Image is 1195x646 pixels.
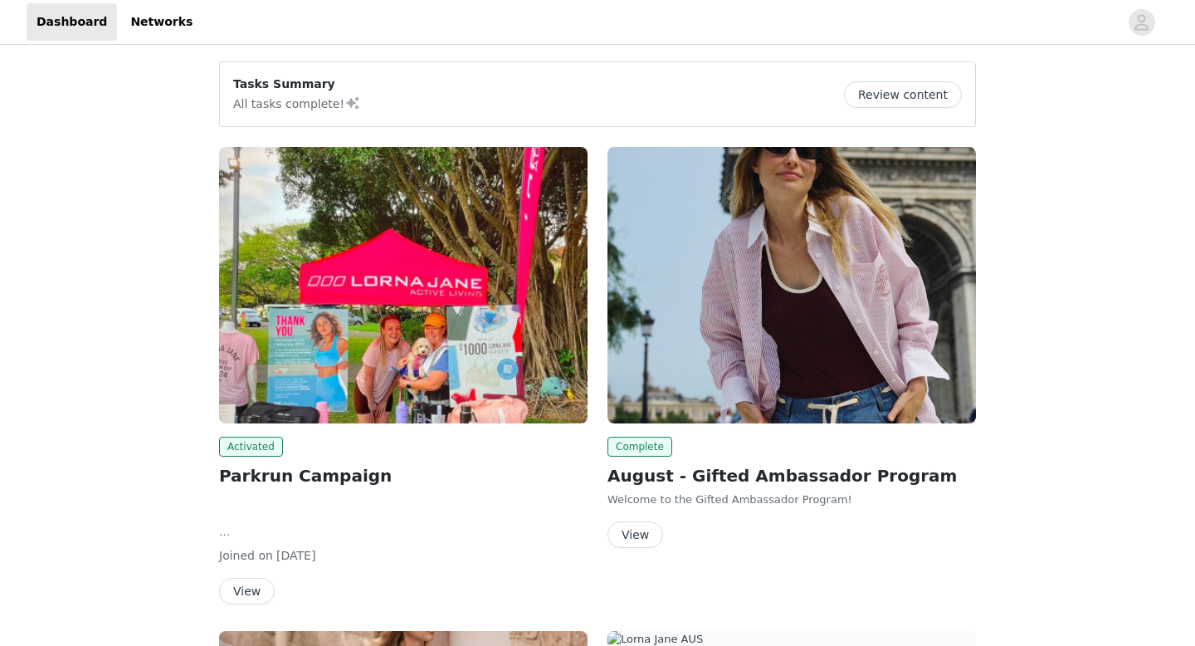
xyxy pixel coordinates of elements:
h2: Parkrun Campaign [219,463,588,488]
button: View [219,578,275,604]
img: Lorna Jane AUS [607,147,976,423]
a: Networks [120,3,202,41]
span: Joined on [219,549,273,562]
div: avatar [1134,9,1149,36]
p: All tasks complete! [233,93,361,113]
span: [DATE] [276,549,315,562]
a: Dashboard [27,3,117,41]
button: View [607,521,663,548]
p: Welcome to the Gifted Ambassador Program! [607,492,976,508]
span: Complete [607,437,672,457]
p: Tasks Summary [233,76,361,93]
a: View [219,585,275,598]
img: Lorna Jane AUS [219,147,588,423]
h2: August - Gifted Ambassador Program [607,463,976,488]
button: Review content [844,81,962,108]
span: Activated [219,437,283,457]
a: View [607,529,663,541]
